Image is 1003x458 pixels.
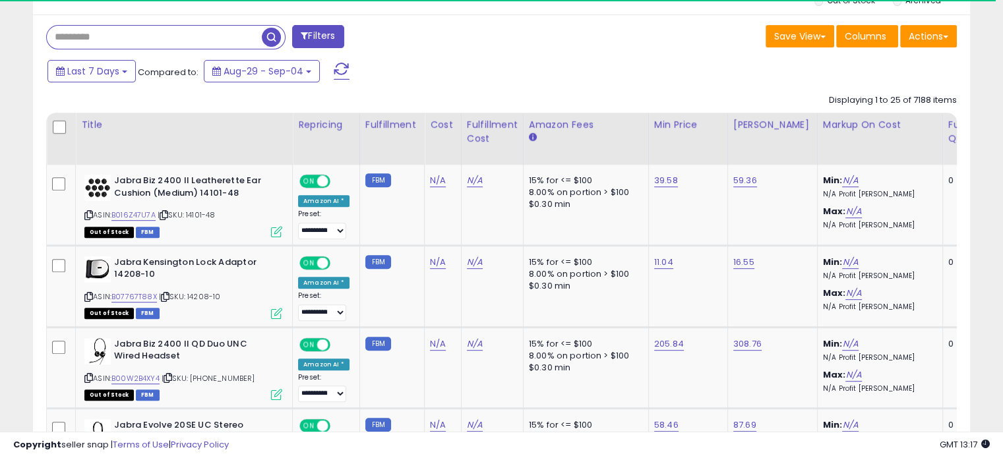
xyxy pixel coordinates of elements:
[940,438,990,451] span: 2025-09-12 13:17 GMT
[328,339,350,350] span: OFF
[529,338,638,350] div: 15% for <= $100
[298,195,350,207] div: Amazon AI *
[529,175,638,186] div: 15% for <= $100
[654,118,722,132] div: Min Price
[817,113,942,165] th: The percentage added to the cost of goods (COGS) that forms the calculator for Min & Max prices.
[84,419,111,445] img: 31VsGA497AL._SL40_.jpg
[529,186,638,198] div: 8.00% on portion > $100
[292,25,344,48] button: Filters
[823,118,937,132] div: Markup on Cost
[430,418,446,432] a: N/A
[171,438,229,451] a: Privacy Policy
[114,419,274,435] b: Jabra Evolve 20SE UC Stereo
[298,291,350,321] div: Preset:
[158,210,216,220] span: | SKU: 14101-48
[842,337,858,351] a: N/A
[365,118,419,132] div: Fulfillment
[136,308,160,319] span: FBM
[467,118,518,146] div: Fulfillment Cost
[430,256,446,269] a: N/A
[328,257,350,268] span: OFF
[529,256,638,268] div: 15% for <= $100
[84,338,111,364] img: 4161smxiOxL._SL40_.jpg
[829,94,957,107] div: Displaying 1 to 25 of 7188 items
[948,118,994,146] div: Fulfillable Quantity
[845,287,861,300] a: N/A
[529,350,638,362] div: 8.00% on portion > $100
[654,337,684,351] a: 205.84
[823,174,843,186] b: Min:
[301,339,317,350] span: ON
[365,173,391,187] small: FBM
[204,60,320,82] button: Aug-29 - Sep-04
[845,205,861,218] a: N/A
[529,362,638,374] div: $0.30 min
[900,25,957,47] button: Actions
[301,176,317,187] span: ON
[298,118,354,132] div: Repricing
[845,30,886,43] span: Columns
[84,389,134,401] span: All listings that are currently out of stock and unavailable for purchase on Amazon
[733,337,762,351] a: 308.76
[224,65,303,78] span: Aug-29 - Sep-04
[298,210,350,239] div: Preset:
[298,373,350,403] div: Preset:
[529,118,643,132] div: Amazon Fees
[823,287,846,299] b: Max:
[298,358,350,370] div: Amazon AI *
[529,268,638,280] div: 8.00% on portion > $100
[823,256,843,268] b: Min:
[114,256,274,284] b: Jabra Kensington Lock Adaptor 14208-10
[467,337,483,351] a: N/A
[823,368,846,381] b: Max:
[823,418,843,431] b: Min:
[823,205,846,217] b: Max:
[823,302,932,312] p: N/A Profit [PERSON_NAME]
[111,291,157,302] a: B07767T88X
[733,256,754,269] a: 16.55
[733,118,812,132] div: [PERSON_NAME]
[529,419,638,431] div: 15% for <= $100
[823,272,932,281] p: N/A Profit [PERSON_NAME]
[84,256,282,318] div: ASIN:
[138,66,198,78] span: Compared to:
[733,418,756,432] a: 87.69
[114,175,274,202] b: Jabra Biz 2400 II Leatherette Ear Cushion (Medium) 14101-48
[113,438,169,451] a: Terms of Use
[162,373,255,384] span: | SKU: [PHONE_NUMBER]
[654,418,679,432] a: 58.46
[430,337,446,351] a: N/A
[67,65,119,78] span: Last 7 Days
[301,257,317,268] span: ON
[84,175,282,236] div: ASIN:
[948,338,989,350] div: 0
[823,221,932,230] p: N/A Profit [PERSON_NAME]
[430,174,446,187] a: N/A
[766,25,834,47] button: Save View
[84,308,134,319] span: All listings that are currently out of stock and unavailable for purchase on Amazon
[81,118,287,132] div: Title
[823,337,843,350] b: Min:
[842,418,858,432] a: N/A
[529,132,537,144] small: Amazon Fees.
[430,118,456,132] div: Cost
[84,227,134,238] span: All listings that are currently out of stock and unavailable for purchase on Amazon
[467,174,483,187] a: N/A
[948,419,989,431] div: 0
[111,373,160,384] a: B00W2B4XY4
[842,256,858,269] a: N/A
[836,25,898,47] button: Columns
[365,418,391,432] small: FBM
[529,198,638,210] div: $0.30 min
[823,190,932,199] p: N/A Profit [PERSON_NAME]
[654,174,678,187] a: 39.58
[298,277,350,289] div: Amazon AI *
[845,368,861,382] a: N/A
[84,256,111,283] img: 31uIcAzbQoL._SL40_.jpg
[365,255,391,269] small: FBM
[13,438,61,451] strong: Copyright
[47,60,136,82] button: Last 7 Days
[948,256,989,268] div: 0
[84,338,282,399] div: ASIN:
[823,353,932,362] p: N/A Profit [PERSON_NAME]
